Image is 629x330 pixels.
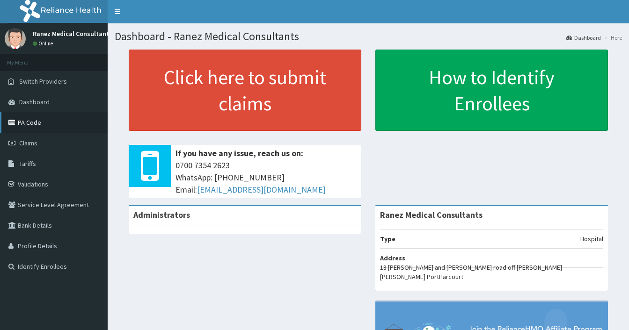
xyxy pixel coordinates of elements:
[129,50,361,131] a: Click here to submit claims
[19,139,37,147] span: Claims
[133,209,190,220] b: Administrators
[5,28,26,49] img: User Image
[375,50,608,131] a: How to Identify Enrollees
[33,40,55,47] a: Online
[602,34,622,42] li: Here
[19,77,67,86] span: Switch Providers
[176,148,303,158] b: If you have any issue, reach us on:
[197,184,326,195] a: [EMAIL_ADDRESS][DOMAIN_NAME]
[33,30,112,37] p: Ranez Medical Consultants
[580,234,603,244] p: Hospital
[19,159,36,168] span: Tariffs
[566,34,601,42] a: Dashboard
[19,98,50,106] span: Dashboard
[380,235,395,243] b: Type
[380,263,603,281] p: 18 [PERSON_NAME] and [PERSON_NAME] road off [PERSON_NAME] [PERSON_NAME] PortHarcourt
[380,254,405,262] b: Address
[380,209,483,220] strong: Ranez Medical Consultants
[115,30,622,43] h1: Dashboard - Ranez Medical Consultants
[176,159,357,195] span: 0700 7354 2623 WhatsApp: [PHONE_NUMBER] Email:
